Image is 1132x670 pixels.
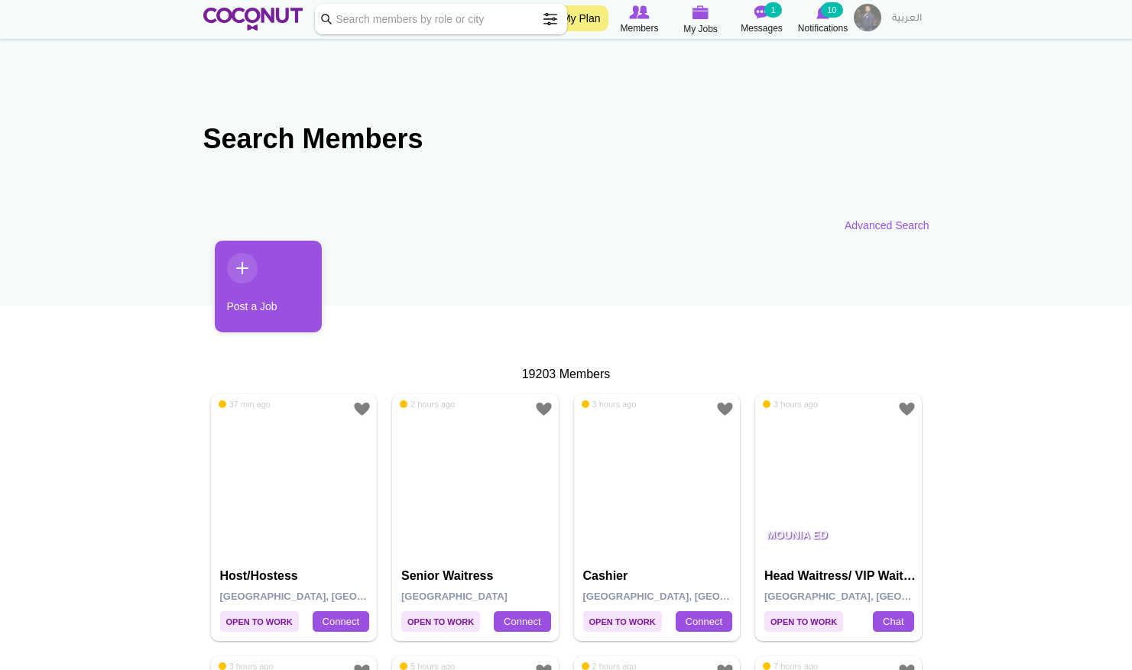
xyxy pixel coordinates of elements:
[764,569,916,583] h4: Head Waitress/ VIP Waitress/ Waitress
[401,611,480,632] span: Open to Work
[534,400,553,419] a: Add to Favourites
[676,611,732,633] a: Connect
[219,399,271,409] span: 37 min ago
[401,591,508,602] span: [GEOGRAPHIC_DATA]
[220,591,438,602] span: [GEOGRAPHIC_DATA], [GEOGRAPHIC_DATA]
[764,591,982,602] span: [GEOGRAPHIC_DATA], [GEOGRAPHIC_DATA]
[220,611,299,632] span: Open to Work
[670,4,731,37] a: My Jobs My Jobs
[845,218,929,233] a: Advanced Search
[798,21,848,36] span: Notifications
[620,21,658,36] span: Members
[897,400,916,419] a: Add to Favourites
[793,4,854,36] a: Notifications Notifications 10
[731,4,793,36] a: Messages Messages 1
[203,241,310,344] li: 1 / 1
[764,611,843,632] span: Open to Work
[220,569,372,583] h4: Host/Hostess
[873,611,913,633] a: Chat
[764,2,781,18] small: 1
[816,5,829,19] img: Notifications
[884,4,929,34] a: العربية
[352,400,371,419] a: Add to Favourites
[609,4,670,36] a: Browse Members Members
[203,8,303,31] img: Home
[763,399,818,409] span: 3 hours ago
[313,611,369,633] a: Connect
[583,569,735,583] h4: Cashier
[400,399,455,409] span: 2 hours ago
[554,5,608,31] a: My Plan
[821,2,842,18] small: 10
[629,5,649,19] img: Browse Members
[315,4,567,34] input: Search members by role or city
[683,21,718,37] span: My Jobs
[741,21,783,36] span: Messages
[215,241,322,332] a: Post a Job
[715,400,735,419] a: Add to Favourites
[755,517,922,560] p: Mounia Ed
[583,611,662,632] span: Open to Work
[203,121,929,157] h2: Search Members
[583,591,801,602] span: [GEOGRAPHIC_DATA], [GEOGRAPHIC_DATA]
[754,5,770,19] img: Messages
[692,5,709,19] img: My Jobs
[494,611,550,633] a: Connect
[203,366,929,384] div: 19203 Members
[401,569,553,583] h4: Senior Waitress
[582,399,637,409] span: 3 hours ago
